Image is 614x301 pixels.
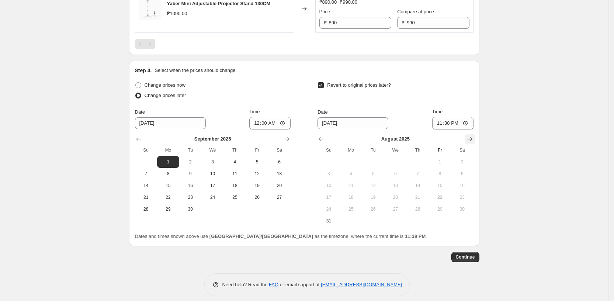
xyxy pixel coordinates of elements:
[179,180,201,191] button: Tuesday September 16 2025
[451,168,473,180] button: Saturday August 9 2025
[406,191,429,203] button: Thursday August 21 2025
[135,109,145,115] span: Date
[429,144,451,156] th: Friday
[246,180,268,191] button: Friday September 19 2025
[406,168,429,180] button: Thursday August 7 2025
[201,191,223,203] button: Wednesday September 24 2025
[365,147,381,153] span: Tu
[268,144,290,156] th: Saturday
[318,191,340,203] button: Sunday August 17 2025
[343,147,359,153] span: Mo
[318,144,340,156] th: Sunday
[157,191,179,203] button: Monday September 22 2025
[409,194,426,200] span: 21
[409,171,426,177] span: 7
[343,206,359,212] span: 25
[157,156,179,168] button: Monday September 1 2025
[182,194,198,200] span: 23
[316,134,326,144] button: Show previous month, July 2025
[409,147,426,153] span: Th
[362,168,384,180] button: Tuesday August 5 2025
[182,159,198,165] span: 2
[362,180,384,191] button: Tuesday August 12 2025
[271,159,287,165] span: 6
[318,168,340,180] button: Sunday August 3 2025
[340,168,362,180] button: Monday August 4 2025
[179,203,201,215] button: Tuesday September 30 2025
[429,180,451,191] button: Friday August 15 2025
[138,206,154,212] span: 28
[318,180,340,191] button: Sunday August 10 2025
[135,67,152,74] h2: Step 4.
[271,183,287,188] span: 20
[271,147,287,153] span: Sa
[454,171,470,177] span: 9
[204,147,221,153] span: We
[451,156,473,168] button: Saturday August 2 2025
[451,144,473,156] th: Saturday
[204,159,221,165] span: 3
[227,194,243,200] span: 25
[320,206,337,212] span: 24
[406,180,429,191] button: Thursday August 14 2025
[160,159,176,165] span: 1
[387,147,403,153] span: We
[249,117,291,129] input: 12:00
[320,147,337,153] span: Su
[271,194,287,200] span: 27
[343,171,359,177] span: 4
[318,215,340,227] button: Sunday August 31 2025
[362,191,384,203] button: Tuesday August 19 2025
[320,183,337,188] span: 10
[224,180,246,191] button: Thursday September 18 2025
[465,134,475,144] button: Show next month, September 2025
[249,159,265,165] span: 5
[362,203,384,215] button: Tuesday August 26 2025
[133,134,144,144] button: Show previous month, August 2025
[387,206,403,212] span: 27
[268,156,290,168] button: Saturday September 6 2025
[456,254,475,260] span: Continue
[204,183,221,188] span: 17
[387,183,403,188] span: 13
[397,9,434,14] span: Compare at price
[145,93,186,98] span: Change prices later
[227,183,243,188] span: 18
[201,168,223,180] button: Wednesday September 10 2025
[209,233,313,239] b: [GEOGRAPHIC_DATA]/[GEOGRAPHIC_DATA]
[157,168,179,180] button: Monday September 8 2025
[454,206,470,212] span: 30
[320,218,337,224] span: 31
[160,206,176,212] span: 29
[249,171,265,177] span: 12
[365,206,381,212] span: 26
[365,194,381,200] span: 19
[182,206,198,212] span: 30
[145,82,185,88] span: Change prices now
[406,144,429,156] th: Thursday
[402,20,405,25] span: ₱
[182,171,198,177] span: 9
[138,147,154,153] span: Su
[179,168,201,180] button: Tuesday September 9 2025
[201,144,223,156] th: Wednesday
[320,194,337,200] span: 17
[409,206,426,212] span: 28
[201,180,223,191] button: Wednesday September 17 2025
[227,147,243,153] span: Th
[454,183,470,188] span: 16
[224,168,246,180] button: Thursday September 11 2025
[160,183,176,188] span: 15
[138,194,154,200] span: 21
[249,194,265,200] span: 26
[451,203,473,215] button: Saturday August 30 2025
[135,233,426,239] span: Dates and times shown above use as the timezone, where the current time is
[224,191,246,203] button: Thursday September 25 2025
[204,171,221,177] span: 10
[451,191,473,203] button: Saturday August 23 2025
[340,191,362,203] button: Monday August 18 2025
[268,180,290,191] button: Saturday September 20 2025
[327,82,391,88] span: Revert to original prices later?
[179,191,201,203] button: Tuesday September 23 2025
[224,144,246,156] th: Thursday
